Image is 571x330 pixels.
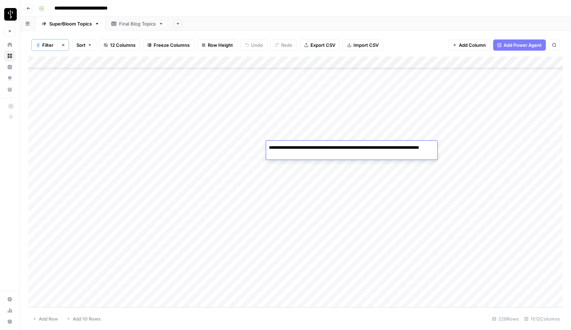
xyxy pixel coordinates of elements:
[493,39,546,51] button: Add Power Agent
[49,20,92,27] div: SuperBloom Topics
[521,313,563,324] div: 11/12 Columns
[105,17,169,31] a: Final Blog Topics
[76,42,86,49] span: Sort
[448,39,490,51] button: Add Column
[240,39,268,51] button: Undo
[281,42,292,49] span: Redo
[36,17,105,31] a: SuperBloom Topics
[36,42,40,48] div: 2
[459,42,486,49] span: Add Column
[4,84,15,95] a: Your Data
[4,305,15,316] a: Usage
[73,315,101,322] span: Add 10 Rows
[119,20,156,27] div: Final Blog Topics
[343,39,383,51] button: Import CSV
[62,313,105,324] button: Add 10 Rows
[39,315,58,322] span: Add Row
[197,39,237,51] button: Row Height
[4,6,15,23] button: Workspace: LP Production Workloads
[4,73,15,84] a: Opportunities
[270,39,297,51] button: Redo
[353,42,379,49] span: Import CSV
[143,39,194,51] button: Freeze Columns
[208,42,233,49] span: Row Height
[4,316,15,327] button: Help + Support
[42,42,53,49] span: Filter
[4,50,15,61] a: Browse
[251,42,263,49] span: Undo
[4,39,15,50] a: Home
[31,39,58,51] button: 2Filter
[4,8,17,21] img: LP Production Workloads Logo
[489,313,521,324] div: 228 Rows
[4,294,15,305] a: Settings
[110,42,136,49] span: 12 Columns
[310,42,335,49] span: Export CSV
[300,39,340,51] button: Export CSV
[4,61,15,73] a: Insights
[28,313,62,324] button: Add Row
[504,42,542,49] span: Add Power Agent
[99,39,140,51] button: 12 Columns
[72,39,96,51] button: Sort
[154,42,190,49] span: Freeze Columns
[37,42,39,48] span: 2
